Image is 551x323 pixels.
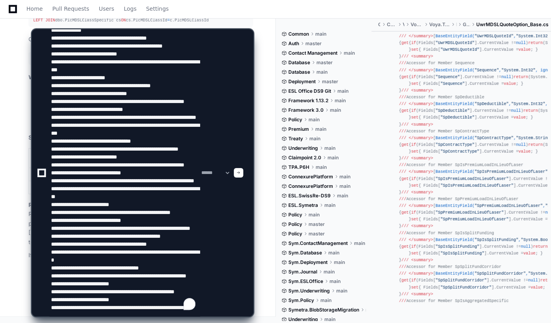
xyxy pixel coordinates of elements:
span: Logs [124,6,136,11]
span: Home [27,6,43,11]
span: Pull Requests [52,6,89,11]
textarea: To enrich screen reader interactions, please activate Accessibility in Grammarly extension settings [49,29,200,316]
span: Users [99,6,114,11]
span: Settings [146,6,169,11]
